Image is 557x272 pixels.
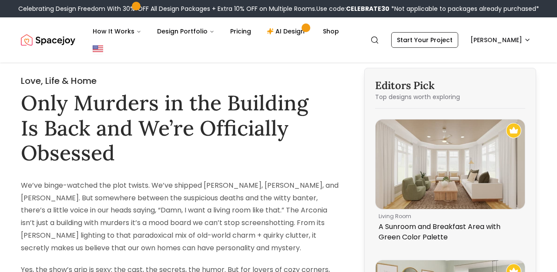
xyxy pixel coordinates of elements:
button: Design Portfolio [150,23,221,40]
a: AI Design [260,23,314,40]
h3: Editors Pick [375,79,525,93]
p: Top designs worth exploring [375,93,525,101]
nav: Global [21,17,536,63]
span: *Not applicable to packages already purchased* [389,4,539,13]
a: Shop [316,23,346,40]
h1: Only Murders in the Building Is Back and We’re Officially Obsessed [21,90,342,166]
h2: Love, Life & Home [21,75,342,87]
img: Recommended Spacejoy Design - A Sunroom and Breakfast Area with Green Color Palette [506,123,521,138]
a: A Sunroom and Breakfast Area with Green Color PaletteRecommended Spacejoy Design - A Sunroom and ... [375,119,525,246]
img: United States [93,43,103,54]
b: CELEBRATE30 [346,4,389,13]
div: Celebrating Design Freedom With 30% OFF All Design Packages + Extra 10% OFF on Multiple Rooms. [18,4,539,13]
p: We’ve binge-watched the plot twists. We’ve shipped [PERSON_NAME], [PERSON_NAME], and [PERSON_NAME... [21,179,342,255]
p: living room [379,213,518,220]
span: Use code: [316,4,389,13]
p: A Sunroom and Breakfast Area with Green Color Palette [379,222,518,242]
nav: Main [86,23,346,40]
img: A Sunroom and Breakfast Area with Green Color Palette [376,119,525,209]
a: Start Your Project [391,32,458,48]
button: [PERSON_NAME] [465,32,536,48]
button: How It Works [86,23,148,40]
a: Pricing [223,23,258,40]
img: Spacejoy Logo [21,31,75,49]
a: Spacejoy [21,31,75,49]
